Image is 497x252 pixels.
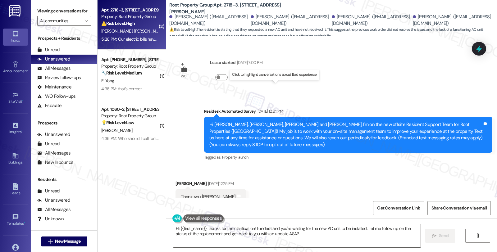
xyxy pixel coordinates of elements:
div: 4:36 PM: that's correct [101,86,142,92]
button: Share Conversation via email [427,201,491,215]
p: Click to highlight conversations about Bad experience [232,72,317,77]
a: Inbox [3,29,28,45]
textarea: Hi {{first_name}}, thanks for the clarification! I understand you're waiting for the new AC unit ... [173,224,421,247]
span: Get Conversation Link [377,205,420,211]
strong: 🔧 Risk Level: Medium [101,70,142,76]
i:  [48,239,52,244]
span: Send [439,232,449,239]
strong: ⚠️ Risk Level: High [101,20,135,26]
div: Unread [37,141,60,147]
div: Thank you [PERSON_NAME]. [181,194,236,200]
div: Hi [PERSON_NAME], [PERSON_NAME], [PERSON_NAME] and [PERSON_NAME], I'm on the new offsite Resident... [209,121,482,148]
div: Escalate [37,102,62,109]
span: : The resident is stating that they requested a new AC unit and have not received it. This sugges... [169,26,497,40]
a: Site Visit • [3,90,28,106]
input: All communities [40,16,81,26]
div: [DATE] 12:25 PM [207,180,234,187]
div: Unread [37,188,60,194]
label: Viewing conversations for [37,6,91,16]
div: All Messages [37,150,71,156]
span: • [21,129,22,133]
a: Leads [3,181,28,198]
div: Property: Root Property Group [101,63,159,70]
strong: ⚠️ Risk Level: High [169,27,196,32]
span: [PERSON_NAME] [101,28,134,34]
a: Buildings [3,151,28,167]
strong: 💡 Risk Level: Low [101,120,134,125]
button: Get Conversation Link [373,201,424,215]
div: [PERSON_NAME] [176,180,246,189]
div: Prospects + Residents [31,35,97,42]
div: WO [181,73,187,79]
div: Unanswered [37,56,70,62]
div: All Messages [37,65,71,72]
div: Prospects [31,120,97,126]
div: Residents [31,176,97,183]
i:  [432,233,436,238]
a: Templates • [3,212,28,228]
span: New Message [55,238,80,245]
div: New Inbounds [37,159,73,166]
button: Send [425,229,455,243]
div: [PERSON_NAME]. ([EMAIL_ADDRESS][DOMAIN_NAME]) [413,14,492,27]
div: All Messages [37,206,71,213]
i:  [84,18,88,23]
div: 4:36 PM: Who should I call for internet? [101,136,171,141]
span: [PERSON_NAME] [101,128,132,133]
span: Share Conversation via email [431,205,487,211]
div: Property: Root Property Group [101,13,159,20]
a: Insights • [3,120,28,137]
div: [DATE] 12:24 PM [256,108,283,115]
span: • [24,220,25,225]
div: Unanswered [37,197,70,204]
div: Unanswered [37,131,70,138]
div: Maintenance [37,84,71,90]
div: [PERSON_NAME]. ([EMAIL_ADDRESS][DOMAIN_NAME]) [332,14,411,27]
span: Property launch [222,155,248,160]
div: Residesk Automated Survey [204,108,492,117]
div: Apt. [PHONE_NUMBER], [STREET_ADDRESS] [101,56,159,63]
div: Apt. 1060-2, [STREET_ADDRESS] [101,106,159,113]
div: Lease started [210,59,262,68]
b: Root Property Group: Apt. 2718-3, [STREET_ADDRESS][PERSON_NAME] [169,2,294,15]
img: ResiDesk Logo [9,5,22,17]
button: New Message [41,236,87,246]
i:  [476,233,480,238]
div: Unread [37,47,60,53]
div: WO Follow-ups [37,93,75,100]
span: [PERSON_NAME] [134,28,167,34]
span: • [22,98,23,103]
div: [DATE] 7:00 PM [235,59,262,66]
div: Unknown [37,216,64,222]
div: Tagged as: [204,153,492,162]
div: Apt. 2718-3, [STREET_ADDRESS][PERSON_NAME] [101,7,159,13]
span: • [28,68,29,72]
div: [PERSON_NAME]. ([EMAIL_ADDRESS][DOMAIN_NAME]) [169,14,249,27]
div: [PERSON_NAME]. ([EMAIL_ADDRESS][DOMAIN_NAME]) [251,14,330,27]
span: E. Yong [101,78,114,83]
div: Property: Root Property Group [101,113,159,119]
div: Review follow-ups [37,74,81,81]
